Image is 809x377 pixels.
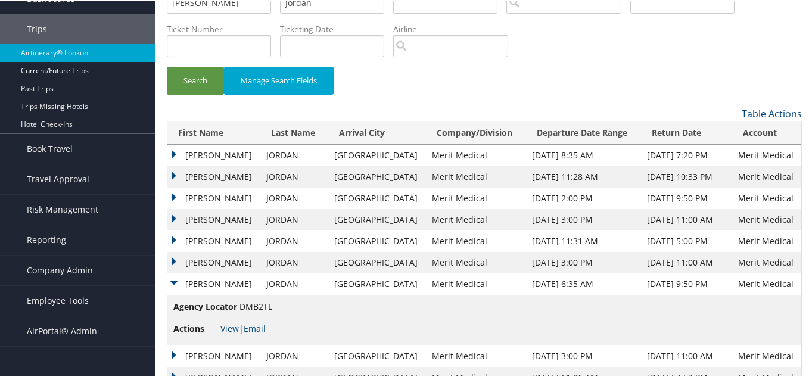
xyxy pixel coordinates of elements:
th: Account: activate to sort column ascending [732,120,801,144]
td: JORDAN [260,272,328,294]
td: Merit Medical [732,251,801,272]
span: Employee Tools [27,285,89,314]
td: [PERSON_NAME] [167,251,260,272]
td: [PERSON_NAME] [167,144,260,165]
span: Trips [27,13,47,43]
td: [PERSON_NAME] [167,208,260,229]
td: [DATE] 10:33 PM [641,165,732,186]
a: View [220,322,239,333]
td: JORDAN [260,251,328,272]
td: [DATE] 3:00 PM [526,344,641,366]
a: Table Actions [742,106,802,119]
label: Ticketing Date [280,22,393,34]
td: [GEOGRAPHIC_DATA] [328,144,427,165]
td: [DATE] 11:00 AM [641,208,732,229]
th: Arrival City: activate to sort column ascending [328,120,427,144]
td: [DATE] 11:00 AM [641,251,732,272]
td: [GEOGRAPHIC_DATA] [328,251,427,272]
td: Merit Medical [732,229,801,251]
span: | [220,322,266,333]
td: JORDAN [260,186,328,208]
span: Book Travel [27,133,73,163]
td: [GEOGRAPHIC_DATA] [328,229,427,251]
td: [DATE] 7:20 PM [641,144,732,165]
td: Merit Medical [732,165,801,186]
td: JORDAN [260,344,328,366]
a: Email [244,322,266,333]
span: AirPortal® Admin [27,315,97,345]
td: Merit Medical [426,272,526,294]
span: DMB2TL [239,300,272,311]
td: Merit Medical [426,344,526,366]
td: Merit Medical [426,144,526,165]
td: [GEOGRAPHIC_DATA] [328,344,427,366]
th: Departure Date Range: activate to sort column ascending [526,120,641,144]
td: Merit Medical [426,229,526,251]
td: [DATE] 9:50 PM [641,272,732,294]
span: Travel Approval [27,163,89,193]
span: Risk Management [27,194,98,223]
td: JORDAN [260,144,328,165]
th: Last Name: activate to sort column ascending [260,120,328,144]
td: [PERSON_NAME] [167,165,260,186]
td: Merit Medical [426,186,526,208]
span: Actions [173,321,218,334]
button: Manage Search Fields [224,66,334,94]
td: [PERSON_NAME] [167,344,260,366]
td: [DATE] 9:50 PM [641,186,732,208]
label: Airline [393,22,517,34]
td: [DATE] 6:35 AM [526,272,641,294]
button: Search [167,66,224,94]
td: [DATE] 3:00 PM [526,208,641,229]
td: [DATE] 11:00 AM [641,344,732,366]
td: [DATE] 3:00 PM [526,251,641,272]
td: [DATE] 2:00 PM [526,186,641,208]
th: Return Date: activate to sort column ascending [641,120,732,144]
th: Company/Division [426,120,526,144]
label: Ticket Number [167,22,280,34]
td: [DATE] 8:35 AM [526,144,641,165]
td: [PERSON_NAME] [167,186,260,208]
td: [GEOGRAPHIC_DATA] [328,208,427,229]
td: [DATE] 5:00 PM [641,229,732,251]
td: JORDAN [260,208,328,229]
td: [DATE] 11:28 AM [526,165,641,186]
td: Merit Medical [732,144,801,165]
td: Merit Medical [426,165,526,186]
td: JORDAN [260,165,328,186]
td: [PERSON_NAME] [167,272,260,294]
td: Merit Medical [426,251,526,272]
td: Merit Medical [732,344,801,366]
th: First Name: activate to sort column ascending [167,120,260,144]
span: Company Admin [27,254,93,284]
td: [GEOGRAPHIC_DATA] [328,186,427,208]
td: [GEOGRAPHIC_DATA] [328,272,427,294]
td: [PERSON_NAME] [167,229,260,251]
td: JORDAN [260,229,328,251]
td: Merit Medical [426,208,526,229]
td: [GEOGRAPHIC_DATA] [328,165,427,186]
span: Reporting [27,224,66,254]
td: [DATE] 11:31 AM [526,229,641,251]
td: Merit Medical [732,186,801,208]
td: Merit Medical [732,208,801,229]
span: Agency Locator [173,299,237,312]
td: Merit Medical [732,272,801,294]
